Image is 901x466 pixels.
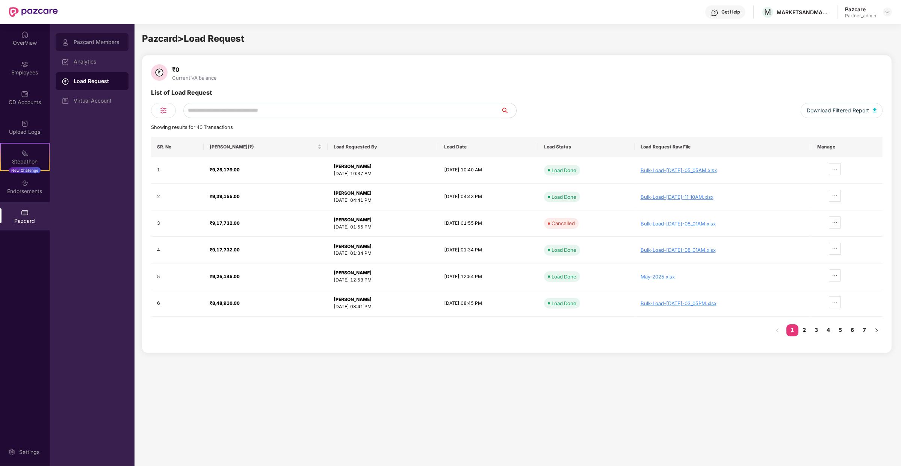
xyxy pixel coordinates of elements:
[641,221,805,227] div: Bulk-Load-[DATE]-08_01AM.xlsx
[721,9,740,15] div: Get Help
[159,106,168,115] img: svg+xml;base64,PHN2ZyB4bWxucz0iaHR0cDovL3d3dy53My5vcmcvMjAwMC9zdmciIHdpZHRoPSIyNCIgaGVpZ2h0PSIyNC...
[151,184,204,210] td: 2
[552,246,576,254] div: Load Done
[334,270,372,275] strong: [PERSON_NAME]
[210,220,240,226] strong: ₹9,17,732.00
[829,299,841,305] span: ellipsis
[21,150,29,157] img: svg+xml;base64,PHN2ZyB4bWxucz0iaHR0cDovL3d3dy53My5vcmcvMjAwMC9zdmciIHdpZHRoPSIyMSIgaGVpZ2h0PSIyMC...
[21,90,29,98] img: svg+xml;base64,PHN2ZyBpZD0iQ0RfQWNjb3VudHMiIGRhdGEtbmFtZT0iQ0QgQWNjb3VudHMiIHhtbG5zPSJodHRwOi8vd3...
[438,157,538,184] td: [DATE] 10:40 AM
[334,163,372,169] strong: [PERSON_NAME]
[151,237,204,263] td: 4
[829,216,841,228] button: ellipsis
[829,243,841,255] button: ellipsis
[9,167,41,173] div: New Challenge
[845,13,876,19] div: Partner_admin
[210,247,240,253] strong: ₹9,17,732.00
[845,6,876,13] div: Pazcare
[847,324,859,336] li: 6
[171,66,218,73] div: ₹0
[438,263,538,290] td: [DATE] 12:54 PM
[438,184,538,210] td: [DATE] 04:43 PM
[538,137,634,157] th: Load Status
[829,269,841,281] button: ellipsis
[771,324,783,336] li: Previous Page
[786,324,798,336] a: 1
[210,300,240,306] strong: ₹8,48,910.00
[775,328,780,333] span: left
[552,166,576,174] div: Load Done
[552,219,575,227] div: Cancelled
[62,97,69,105] img: svg+xml;base64,PHN2ZyBpZD0iVmlydHVhbF9BY2NvdW50IiBkYXRhLW5hbWU9IlZpcnR1YWwgQWNjb3VudCIgeG1sbnM9Im...
[771,324,783,336] button: left
[641,194,805,200] div: Bulk-Load-[DATE]-11_10AM.xlsx
[438,290,538,317] td: [DATE] 08:45 PM
[334,303,432,310] div: [DATE] 08:41 PM
[552,300,576,307] div: Load Done
[822,324,834,336] a: 4
[829,163,841,175] button: ellipsis
[438,210,538,237] td: [DATE] 01:55 PM
[62,58,69,66] img: svg+xml;base64,PHN2ZyBpZD0iRGFzaGJvYXJkIiB4bWxucz0iaHR0cDovL3d3dy53My5vcmcvMjAwMC9zdmciIHdpZHRoPS...
[829,193,841,199] span: ellipsis
[334,250,432,257] div: [DATE] 01:34 PM
[641,300,805,306] div: Bulk-Load-[DATE]-03_05PM.xlsx
[62,78,69,85] img: svg+xml;base64,PHN2ZyBpZD0iTG9hZF9SZXF1ZXN0IiBkYXRhLW5hbWU9IkxvYWQgUmVxdWVzdCIgeG1sbnM9Imh0dHA6Ly...
[334,277,432,284] div: [DATE] 12:53 PM
[501,107,516,113] span: search
[74,39,122,45] div: Pazcard Members
[641,247,805,253] div: Bulk-Load-[DATE]-08_01AM.xlsx
[151,124,233,130] span: Showing results for 40 Transactions
[74,77,122,85] div: Load Request
[21,209,29,216] img: svg+xml;base64,PHN2ZyBpZD0iUGF6Y2FyZCIgeG1sbnM9Imh0dHA6Ly93d3cudzMub3JnLzIwMDAvc3ZnIiB3aWR0aD0iMj...
[798,324,810,336] a: 2
[328,137,438,157] th: Load Requested By
[552,273,576,280] div: Load Done
[829,272,841,278] span: ellipsis
[74,59,122,65] div: Analytics
[810,324,822,336] li: 3
[334,190,372,196] strong: [PERSON_NAME]
[807,106,869,115] span: Download Filtered Report
[334,170,432,177] div: [DATE] 10:37 AM
[151,157,204,184] td: 1
[873,108,877,112] img: svg+xml;base64,PHN2ZyB4bWxucz0iaHR0cDovL3d3dy53My5vcmcvMjAwMC9zdmciIHhtbG5zOnhsaW5rPSJodHRwOi8vd3...
[884,9,890,15] img: svg+xml;base64,PHN2ZyBpZD0iRHJvcGRvd24tMzJ4MzIiIHhtbG5zPSJodHRwOi8vd3d3LnczLm9yZy8yMDAwL3N2ZyIgd2...
[859,324,871,336] a: 7
[210,194,240,199] strong: ₹9,39,155.00
[829,166,841,172] span: ellipsis
[765,8,771,17] span: M
[811,137,883,157] th: Manage
[635,137,811,157] th: Load Request Raw File
[151,210,204,237] td: 3
[151,137,204,157] th: SR. No
[829,190,841,202] button: ellipsis
[874,328,879,333] span: right
[151,290,204,317] td: 6
[334,244,372,249] strong: [PERSON_NAME]
[438,137,538,157] th: Load Date
[21,120,29,127] img: svg+xml;base64,PHN2ZyBpZD0iVXBsb2FkX0xvZ3MiIGRhdGEtbmFtZT0iVXBsb2FkIExvZ3MiIHhtbG5zPSJodHRwOi8vd3...
[1,158,49,165] div: Stepathon
[801,103,883,118] button: Download Filtered Report
[210,144,316,150] span: [PERSON_NAME](₹)
[210,167,240,172] strong: ₹9,25,179.00
[21,179,29,187] img: svg+xml;base64,PHN2ZyBpZD0iRW5kb3JzZW1lbnRzIiB4bWxucz0iaHR0cDovL3d3dy53My5vcmcvMjAwMC9zdmciIHdpZH...
[834,324,847,336] a: 5
[501,103,517,118] button: search
[8,448,15,456] img: svg+xml;base64,PHN2ZyBpZD0iU2V0dGluZy0yMHgyMCIgeG1sbnM9Imh0dHA6Ly93d3cudzMub3JnLzIwMDAvc3ZnIiB3aW...
[334,197,432,204] div: [DATE] 04:41 PM
[74,98,122,104] div: Virtual Account
[334,217,372,222] strong: [PERSON_NAME]
[829,296,841,308] button: ellipsis
[204,137,328,157] th: Load Amount(₹)
[871,324,883,336] li: Next Page
[641,274,805,280] div: May-2025.xlsx
[829,246,841,252] span: ellipsis
[151,263,204,290] td: 5
[871,324,883,336] button: right
[21,31,29,38] img: svg+xml;base64,PHN2ZyBpZD0iSG9tZSIgeG1sbnM9Imh0dHA6Ly93d3cudzMub3JnLzIwMDAvc3ZnIiB3aWR0aD0iMjAiIG...
[151,64,168,81] img: svg+xml;base64,PHN2ZyB4bWxucz0iaHR0cDovL3d3dy53My5vcmcvMjAwMC9zdmciIHdpZHRoPSIzNiIgaGVpZ2h0PSIzNi...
